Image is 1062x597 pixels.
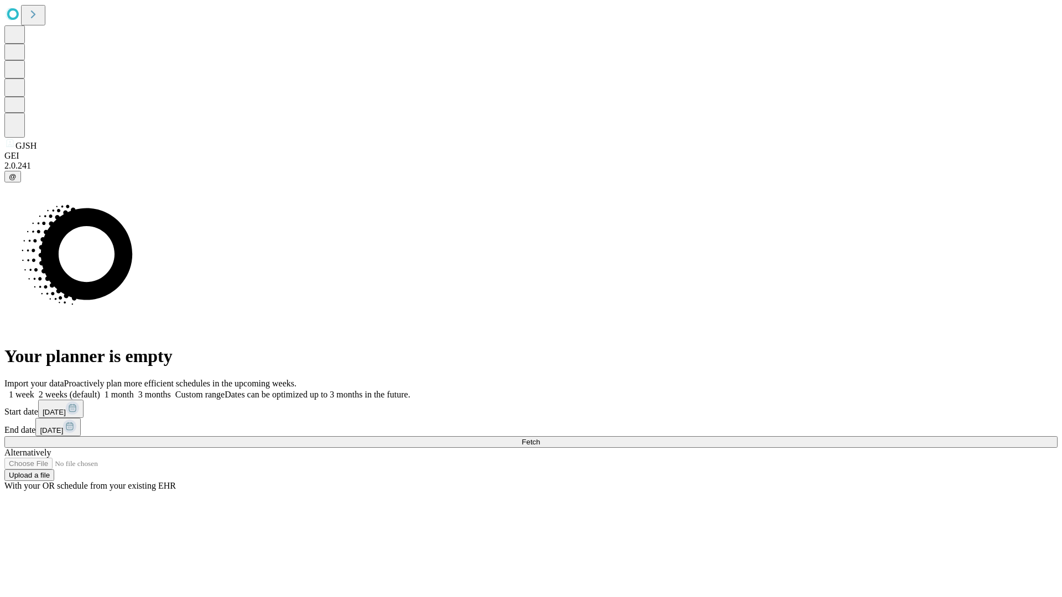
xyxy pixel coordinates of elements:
div: End date [4,418,1058,436]
span: [DATE] [40,426,63,434]
span: [DATE] [43,408,66,416]
span: Custom range [175,390,225,399]
button: @ [4,171,21,182]
span: 3 months [138,390,171,399]
button: Upload a file [4,469,54,481]
span: Dates can be optimized up to 3 months in the future. [225,390,410,399]
span: 1 month [105,390,134,399]
span: @ [9,172,17,181]
span: 2 weeks (default) [39,390,100,399]
span: Import your data [4,379,64,388]
span: Alternatively [4,448,51,457]
span: Proactively plan more efficient schedules in the upcoming weeks. [64,379,296,388]
div: GEI [4,151,1058,161]
span: GJSH [15,141,37,150]
span: 1 week [9,390,34,399]
button: Fetch [4,436,1058,448]
button: [DATE] [35,418,81,436]
span: With your OR schedule from your existing EHR [4,481,176,490]
h1: Your planner is empty [4,346,1058,366]
span: Fetch [522,438,540,446]
button: [DATE] [38,400,84,418]
div: Start date [4,400,1058,418]
div: 2.0.241 [4,161,1058,171]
